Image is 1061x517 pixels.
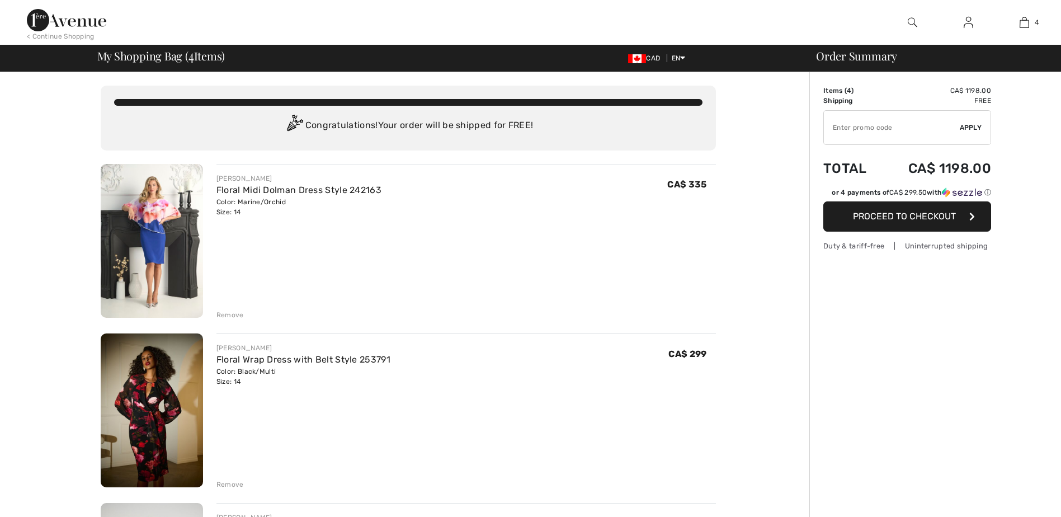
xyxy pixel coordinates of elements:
div: Color: Black/Multi Size: 14 [216,366,390,387]
img: Sezzle [942,187,982,198]
span: CA$ 299.50 [889,189,927,196]
td: CA$ 1198.00 [881,149,991,187]
a: Floral Wrap Dress with Belt Style 253791 [216,354,390,365]
div: or 4 payments of with [832,187,991,198]
a: Sign In [955,16,982,30]
a: Floral Midi Dolman Dress Style 242163 [216,185,381,195]
span: 4 [1035,17,1039,27]
div: < Continue Shopping [27,31,95,41]
img: My Info [964,16,973,29]
span: Apply [960,123,982,133]
input: Promo code [824,111,960,144]
div: Duty & tariff-free | Uninterrupted shipping [823,241,991,251]
span: CA$ 335 [667,179,706,190]
td: Total [823,149,881,187]
img: My Bag [1020,16,1029,29]
img: Floral Wrap Dress with Belt Style 253791 [101,333,203,487]
span: 4 [188,48,194,62]
span: EN [672,54,686,62]
div: Remove [216,310,244,320]
td: Free [881,96,991,106]
div: Color: Marine/Orchid Size: 14 [216,197,381,217]
td: CA$ 1198.00 [881,86,991,96]
img: Floral Midi Dolman Dress Style 242163 [101,164,203,318]
span: 4 [847,87,851,95]
div: Congratulations! Your order will be shipped for FREE! [114,115,702,137]
img: 1ère Avenue [27,9,106,31]
img: Congratulation2.svg [283,115,305,137]
div: [PERSON_NAME] [216,173,381,184]
img: search the website [908,16,917,29]
img: Canadian Dollar [628,54,646,63]
button: Proceed to Checkout [823,201,991,232]
div: [PERSON_NAME] [216,343,390,353]
span: My Shopping Bag ( Items) [97,50,225,62]
div: Order Summary [803,50,1054,62]
a: 4 [997,16,1051,29]
span: CAD [628,54,664,62]
td: Shipping [823,96,881,106]
div: or 4 payments ofCA$ 299.50withSezzle Click to learn more about Sezzle [823,187,991,201]
span: CA$ 299 [668,349,706,359]
div: Remove [216,480,244,490]
span: Proceed to Checkout [853,211,956,222]
td: Items ( ) [823,86,881,96]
